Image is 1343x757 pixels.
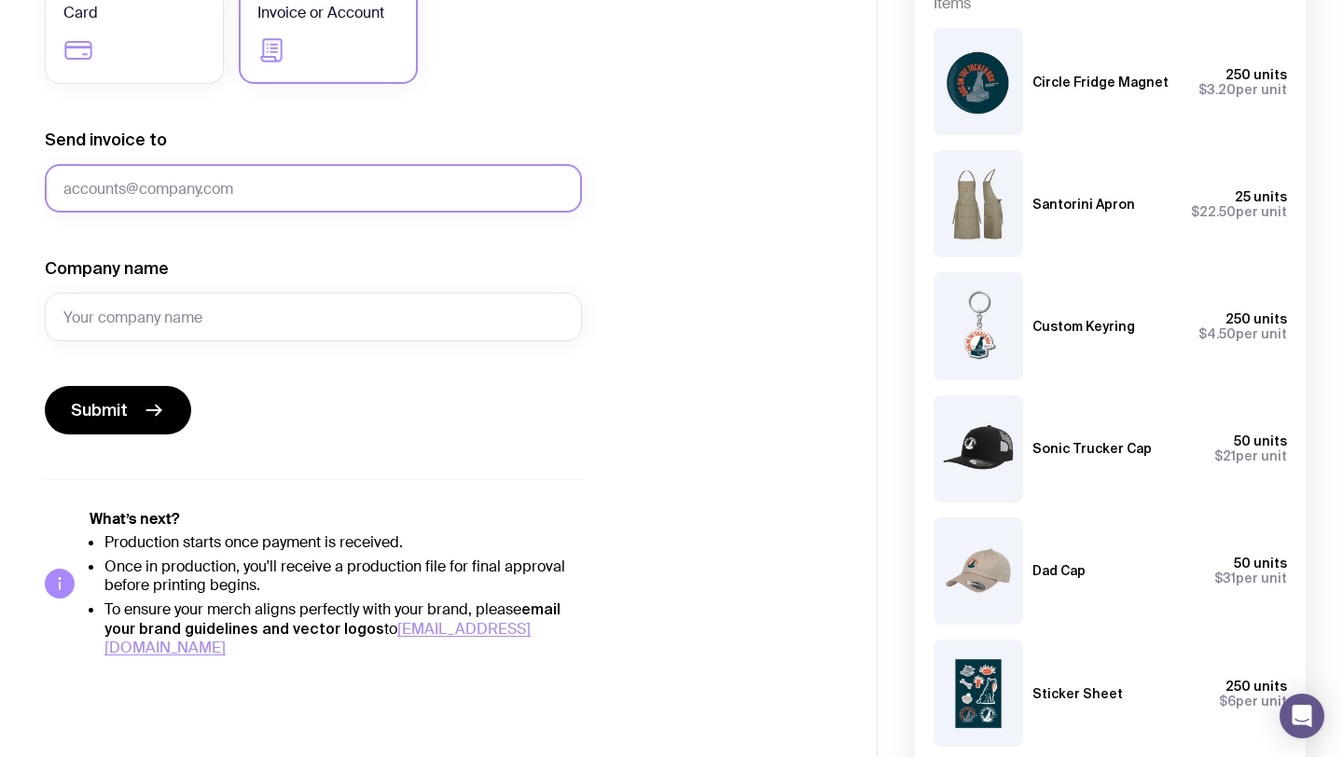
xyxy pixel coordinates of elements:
[1214,448,1236,463] span: $21
[1234,434,1287,448] span: 50 units
[104,619,531,657] a: [EMAIL_ADDRESS][DOMAIN_NAME]
[257,2,384,24] span: Invoice or Account
[1214,571,1287,585] span: per unit
[1225,311,1287,326] span: 250 units
[1191,204,1287,219] span: per unit
[63,2,98,24] span: Card
[90,510,582,529] h5: What’s next?
[104,557,582,595] li: Once in production, you'll receive a production file for final approval before printing begins.
[1198,82,1236,97] span: $3.20
[1032,563,1086,578] h3: Dad Cap
[104,599,582,657] li: To ensure your merch aligns perfectly with your brand, please to
[104,533,582,552] li: Production starts once payment is received.
[1032,441,1152,456] h3: Sonic Trucker Cap
[45,129,167,151] label: Send invoice to
[1219,694,1287,709] span: per unit
[45,293,582,341] input: Your company name
[45,164,582,213] input: accounts@company.com
[1225,67,1287,82] span: 250 units
[71,399,128,421] span: Submit
[1234,556,1287,571] span: 50 units
[1214,571,1236,585] span: $31
[1032,197,1135,212] h3: Santorini Apron
[1032,686,1123,701] h3: Sticker Sheet
[1225,679,1287,694] span: 250 units
[1032,75,1169,89] h3: Circle Fridge Magnet
[1198,326,1287,341] span: per unit
[45,257,169,280] label: Company name
[1280,694,1324,738] div: Open Intercom Messenger
[1032,319,1135,334] h3: Custom Keyring
[1214,448,1287,463] span: per unit
[1198,82,1287,97] span: per unit
[45,386,191,434] button: Submit
[1198,326,1236,341] span: $4.50
[1219,694,1236,709] span: $6
[1235,189,1287,204] span: 25 units
[1191,204,1236,219] span: $22.50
